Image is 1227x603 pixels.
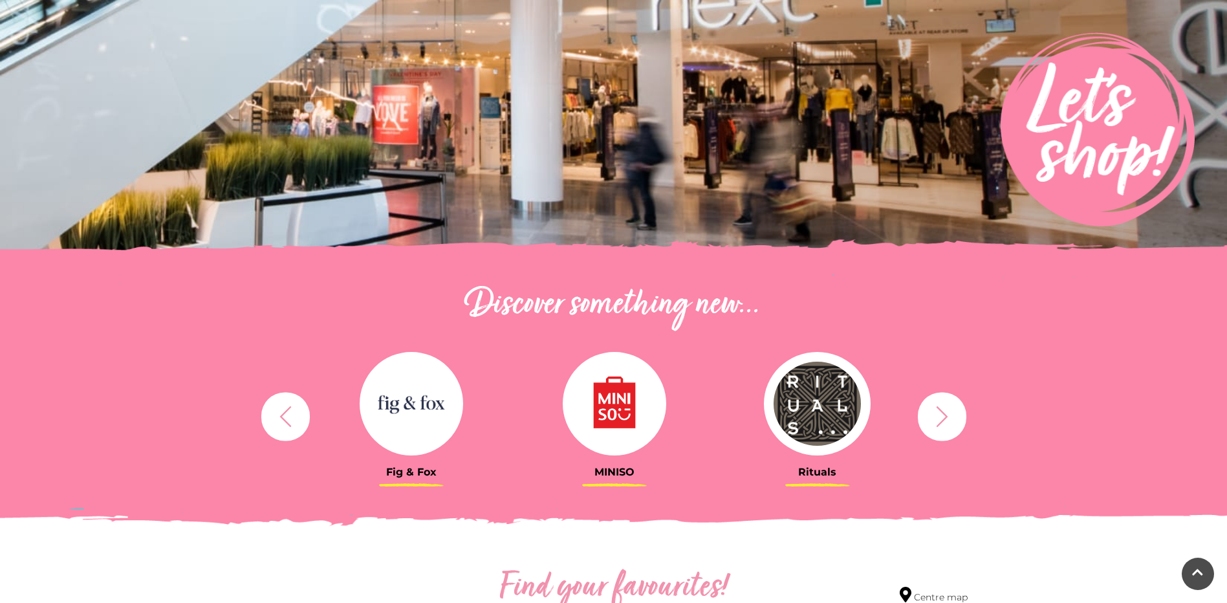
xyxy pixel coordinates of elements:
[523,352,706,478] a: MINISO
[255,285,973,326] h2: Discover something new...
[320,466,503,478] h3: Fig & Fox
[523,466,706,478] h3: MINISO
[320,352,503,478] a: Fig & Fox
[726,352,909,478] a: Rituals
[726,466,909,478] h3: Rituals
